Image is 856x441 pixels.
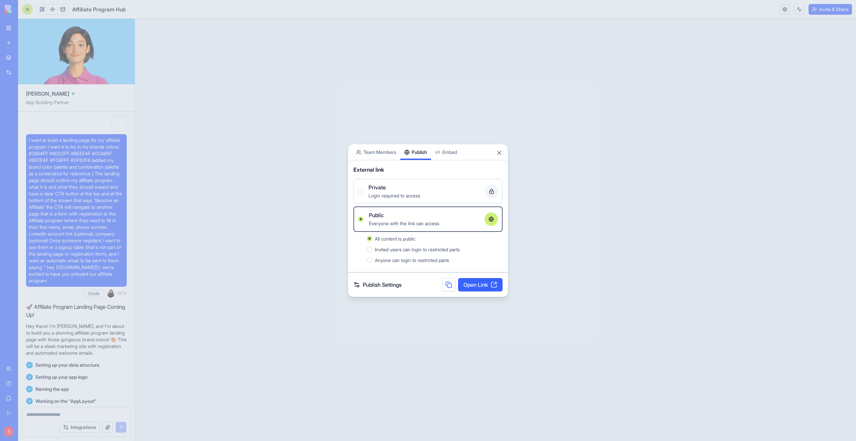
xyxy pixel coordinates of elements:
button: Team Members [352,144,400,160]
span: Login required to access [368,193,420,198]
span: External link [353,166,384,174]
button: Invited users can login to restricted parts [367,247,372,252]
span: Public [369,211,384,219]
a: Open Link [458,278,503,291]
span: All content is public [375,236,415,242]
span: Private [368,183,386,191]
a: Publish Settings [353,281,402,289]
span: Anyone can login to restricted parts [375,257,449,263]
span: Everyone with the link can access [369,220,439,226]
button: PublicEveryone with the link can access [358,216,363,222]
button: Publish [400,144,431,160]
button: Anyone can login to restricted parts [367,257,372,263]
span: Invited users can login to restricted parts [375,247,460,252]
button: Embed [431,144,461,160]
button: All content is public [367,236,372,241]
button: PrivateLogin required to access [358,189,363,194]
